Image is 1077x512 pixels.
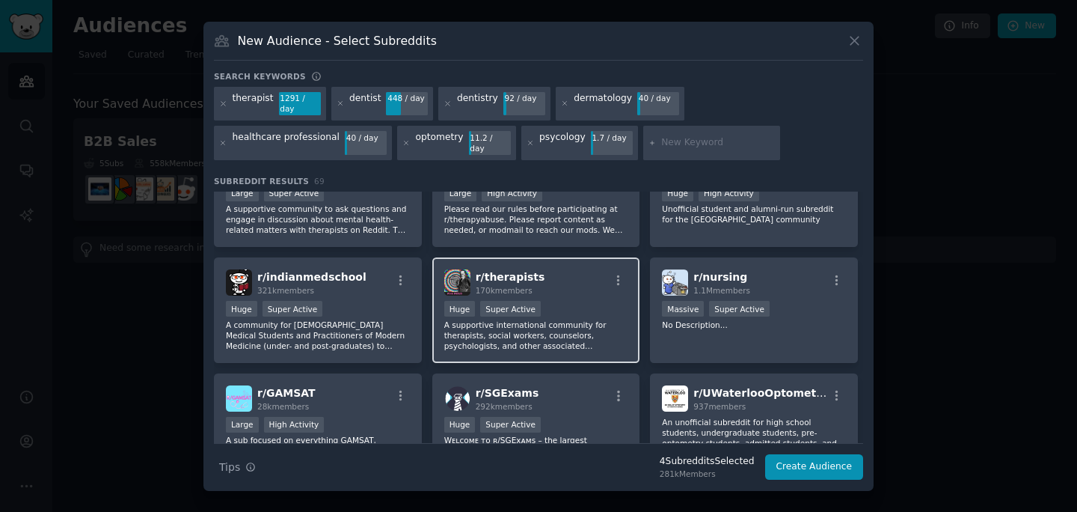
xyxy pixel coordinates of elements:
p: A supportive international community for therapists, social workers, counselors, psychologists, a... [444,320,628,351]
img: UWaterlooOptometry [662,385,688,412]
p: An unofficial subreddit for high school students, undergraduate students, pre-optometry students,... [662,417,846,448]
span: 28k members [257,402,309,411]
div: 448 / day [386,92,428,106]
span: r/ SGExams [476,387,539,399]
div: 1291 / day [279,92,321,116]
div: dentist [349,92,381,116]
div: Huge [444,417,476,433]
div: Massive [662,301,704,317]
span: r/ therapists [476,271,545,283]
div: Large [226,186,259,201]
div: psycology [539,131,586,155]
p: A community for [DEMOGRAPHIC_DATA] Medical Students and Practitioners of Modern Medicine (under- ... [226,320,410,351]
button: Create Audience [765,454,864,480]
p: Unofficial student and alumni-run subreddit for the [GEOGRAPHIC_DATA] community [662,204,846,225]
div: optometry [415,131,463,155]
div: 11.2 / day [469,131,511,155]
img: SGExams [444,385,470,412]
img: GAMSAT [226,385,252,412]
div: Huge [662,186,693,201]
div: 4 Subreddit s Selected [660,455,755,469]
span: 937 members [693,402,746,411]
span: r/ GAMSAT [257,387,316,399]
span: 69 [314,177,325,186]
div: therapist [233,92,274,116]
div: 40 / day [345,131,387,144]
span: r/ nursing [693,271,747,283]
input: New Keyword [661,136,775,150]
button: Tips [214,454,261,481]
div: 92 / day [503,92,545,106]
div: Super Active [480,301,541,317]
div: Large [226,417,259,433]
div: dentistry [457,92,498,116]
div: High Activity [264,417,325,433]
div: Super Active [264,186,325,201]
h3: New Audience - Select Subreddits [238,33,437,49]
div: Large [444,186,477,201]
span: r/ indianmedschool [257,271,366,283]
span: 292k members [476,402,533,411]
div: Super Active [263,301,323,317]
div: Huge [226,301,257,317]
span: r/ UWaterlooOptometry [693,387,828,399]
span: Subreddit Results [214,176,309,186]
p: Please read our rules before participating at r/therapyabuse. Please report content as needed, or... [444,204,628,235]
div: High Activity [482,186,542,201]
h3: Search keywords [214,71,306,82]
div: 40 / day [637,92,679,106]
img: indianmedschool [226,269,252,296]
span: 321k members [257,286,314,295]
div: Huge [444,301,476,317]
p: A supportive community to ask questions and engage in discussion about mental health-related matt... [226,204,410,235]
p: A sub focused on everything GAMSAT, postgraduate medicine & dentistry admissions & general study ... [226,435,410,466]
span: 1.1M members [693,286,750,295]
img: nursing [662,269,688,296]
div: 1.7 / day [591,131,633,144]
span: 170k members [476,286,533,295]
div: healthcare professional [233,131,340,155]
div: Super Active [480,417,541,433]
div: High Activity [699,186,759,201]
p: No Description... [662,320,846,330]
span: Tips [219,460,240,475]
img: therapists [444,269,470,296]
div: dermatology [574,92,632,116]
p: Wᴇʟᴄᴏᴍᴇ ᴛᴏ ʀ/SGExᴀᴍs – the largest community on reddit discussing education and student life in [... [444,435,628,466]
div: Super Active [709,301,770,317]
div: 281k Members [660,469,755,479]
